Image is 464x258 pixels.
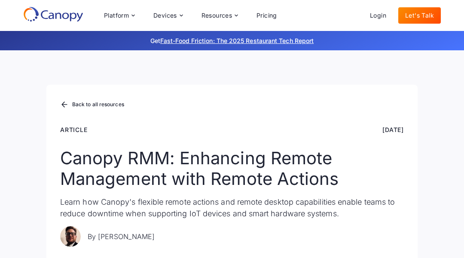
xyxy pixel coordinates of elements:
div: Resources [201,12,232,18]
a: Pricing [250,7,284,24]
p: Learn how Canopy's flexible remote actions and remote desktop capabilities enable teams to reduce... [60,196,404,219]
h1: Canopy RMM: Enhancing Remote Management with Remote Actions [60,148,404,189]
div: [DATE] [382,125,404,134]
a: Login [363,7,393,24]
div: Platform [97,7,141,24]
p: By [PERSON_NAME] [88,231,155,242]
a: Fast-Food Friction: The 2025 Restaurant Tech Report [160,37,314,44]
p: Get [21,36,443,45]
a: Back to all resources [60,99,124,111]
a: Let's Talk [398,7,441,24]
div: Devices [153,12,177,18]
div: Platform [104,12,129,18]
div: Devices [147,7,189,24]
div: Article [60,125,88,134]
div: Back to all resources [72,102,124,107]
div: Resources [195,7,244,24]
